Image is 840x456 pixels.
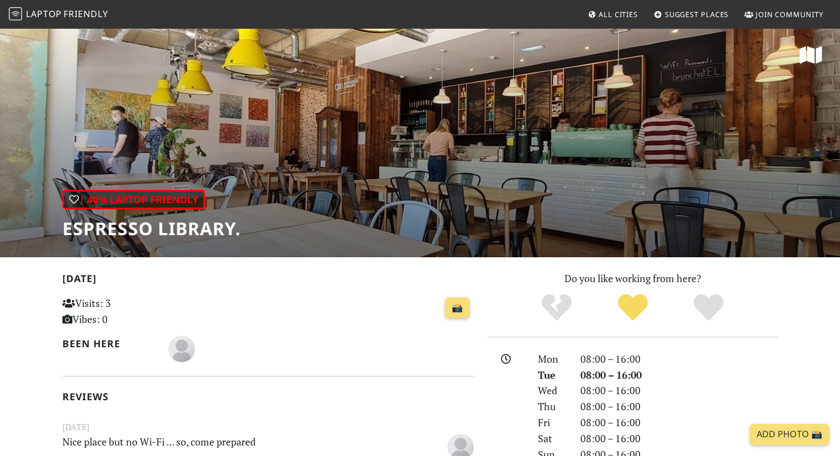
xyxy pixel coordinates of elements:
[595,293,671,323] div: Yes
[531,383,573,399] div: Wed
[750,424,829,445] a: Add Photo 📸
[574,399,785,415] div: 08:00 – 16:00
[9,5,108,24] a: LaptopFriendly LaptopFriendly
[531,415,573,431] div: Fri
[445,298,469,319] a: 📸
[168,336,195,362] img: blank-535327c66bd565773addf3077783bbfce4b00ec00e9fd257753287c682c7fa38.png
[519,293,595,323] div: No
[649,4,733,24] a: Suggest Places
[62,273,474,289] h2: [DATE]
[56,420,481,434] small: [DATE]
[9,7,22,20] img: LaptopFriendly
[574,383,785,399] div: 08:00 – 16:00
[531,367,573,383] div: Tue
[599,9,638,19] span: All Cities
[574,431,785,447] div: 08:00 – 16:00
[168,341,195,354] span: A S
[488,271,778,287] p: Do you like working from here?
[62,295,191,327] p: Visits: 3 Vibes: 0
[665,9,729,19] span: Suggest Places
[740,4,828,24] a: Join Community
[62,190,205,209] div: | 40% Laptop Friendly
[574,415,785,431] div: 08:00 – 16:00
[574,351,785,367] div: 08:00 – 16:00
[64,8,108,20] span: Friendly
[670,293,747,323] div: Definitely!
[583,4,642,24] a: All Cities
[531,399,573,415] div: Thu
[62,218,241,239] h1: Espresso Library.
[447,439,474,452] span: A S
[574,367,785,383] div: 08:00 – 16:00
[531,351,573,367] div: Mon
[62,391,474,402] h2: Reviews
[62,338,156,349] h2: Been here
[26,8,62,20] span: Laptop
[756,9,823,19] span: Join Community
[531,431,573,447] div: Sat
